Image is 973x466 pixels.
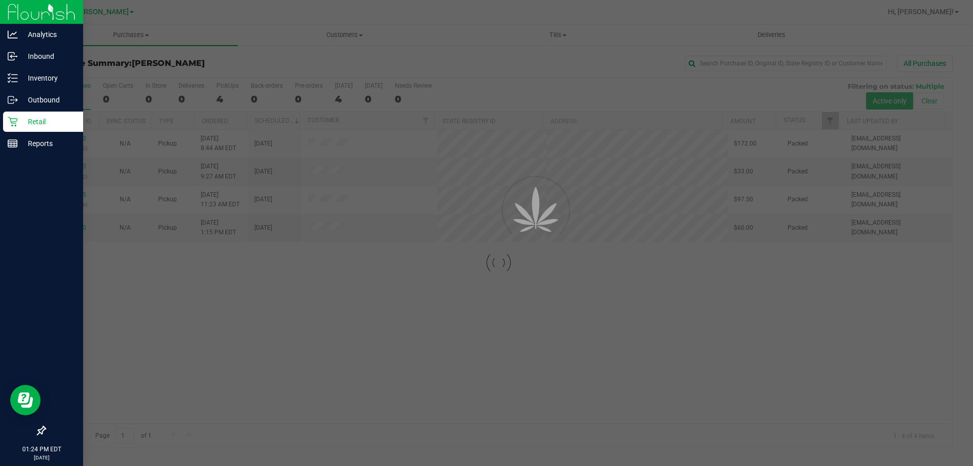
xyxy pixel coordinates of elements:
[8,138,18,149] inline-svg: Reports
[8,29,18,40] inline-svg: Analytics
[18,50,79,62] p: Inbound
[5,454,79,461] p: [DATE]
[8,51,18,61] inline-svg: Inbound
[5,445,79,454] p: 01:24 PM EDT
[18,137,79,150] p: Reports
[10,385,41,415] iframe: Resource center
[18,28,79,41] p: Analytics
[18,94,79,106] p: Outbound
[8,95,18,105] inline-svg: Outbound
[8,117,18,127] inline-svg: Retail
[18,116,79,128] p: Retail
[8,73,18,83] inline-svg: Inventory
[18,72,79,84] p: Inventory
